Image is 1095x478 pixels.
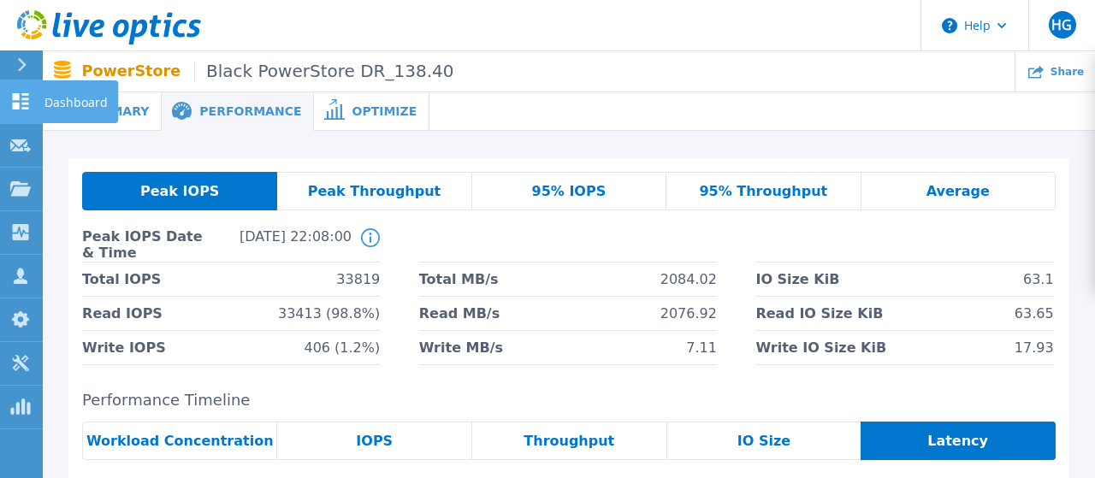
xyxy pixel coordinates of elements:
[1023,263,1054,296] span: 63.1
[336,263,380,296] span: 33819
[356,434,393,448] span: IOPS
[194,62,453,81] span: Black PowerStore DR_138.40
[699,185,827,198] span: 95% Throughput
[86,434,274,448] span: Workload Concentration
[1051,18,1072,32] span: HG
[1051,67,1084,77] span: Share
[352,105,417,117] span: Optimize
[926,185,990,198] span: Average
[82,228,216,262] span: Peak IOPS Date & Time
[199,105,301,117] span: Performance
[755,331,886,364] span: Write IO Size KiB
[44,80,108,125] p: Dashboard
[82,331,166,364] span: Write IOPS
[419,297,500,330] span: Read MB/s
[419,263,499,296] span: Total MB/s
[278,297,380,330] span: 33413 (98.8%)
[82,297,163,330] span: Read IOPS
[308,185,441,198] span: Peak Throughput
[660,297,717,330] span: 2076.92
[82,392,1056,410] h2: Performance Timeline
[737,434,790,448] span: IO Size
[927,434,988,448] span: Latency
[304,331,380,364] span: 406 (1.2%)
[82,62,454,81] p: PowerStore
[140,185,219,198] span: Peak IOPS
[524,434,614,448] span: Throughput
[686,331,717,364] span: 7.11
[755,297,883,330] span: Read IO Size KiB
[660,263,717,296] span: 2084.02
[755,263,839,296] span: IO Size KiB
[419,331,503,364] span: Write MB/s
[532,185,607,198] span: 95% IOPS
[1015,297,1054,330] span: 63.65
[1015,331,1054,364] span: 17.93
[82,263,161,296] span: Total IOPS
[217,228,352,262] span: [DATE] 22:08:00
